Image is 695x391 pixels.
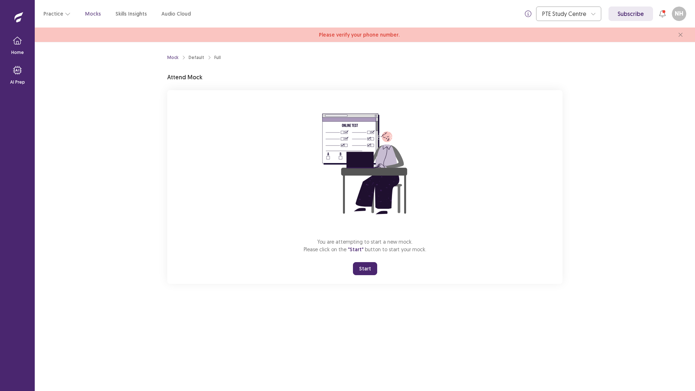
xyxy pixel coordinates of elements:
button: NH [672,7,686,21]
p: Home [11,49,24,56]
p: AI Prep [10,79,25,85]
button: close [675,29,686,41]
div: Full [214,54,221,61]
a: Audio Cloud [161,10,191,18]
span: Please verify your phone number. [319,31,400,39]
div: Default [189,54,204,61]
nav: breadcrumb [167,54,221,61]
p: Attend Mock [167,73,202,81]
div: PTE Study Centre [542,7,587,21]
button: Practice [43,7,71,20]
img: attend-mock [300,99,430,229]
a: Subscribe [608,7,653,21]
p: You are attempting to start a new mock. Please click on the button to start your mock. [304,238,426,253]
a: Skills Insights [115,10,147,18]
a: Mocks [85,10,101,18]
a: Mock [167,54,178,61]
button: Start [353,262,377,275]
span: "Start" [348,246,363,253]
button: info [522,7,535,20]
